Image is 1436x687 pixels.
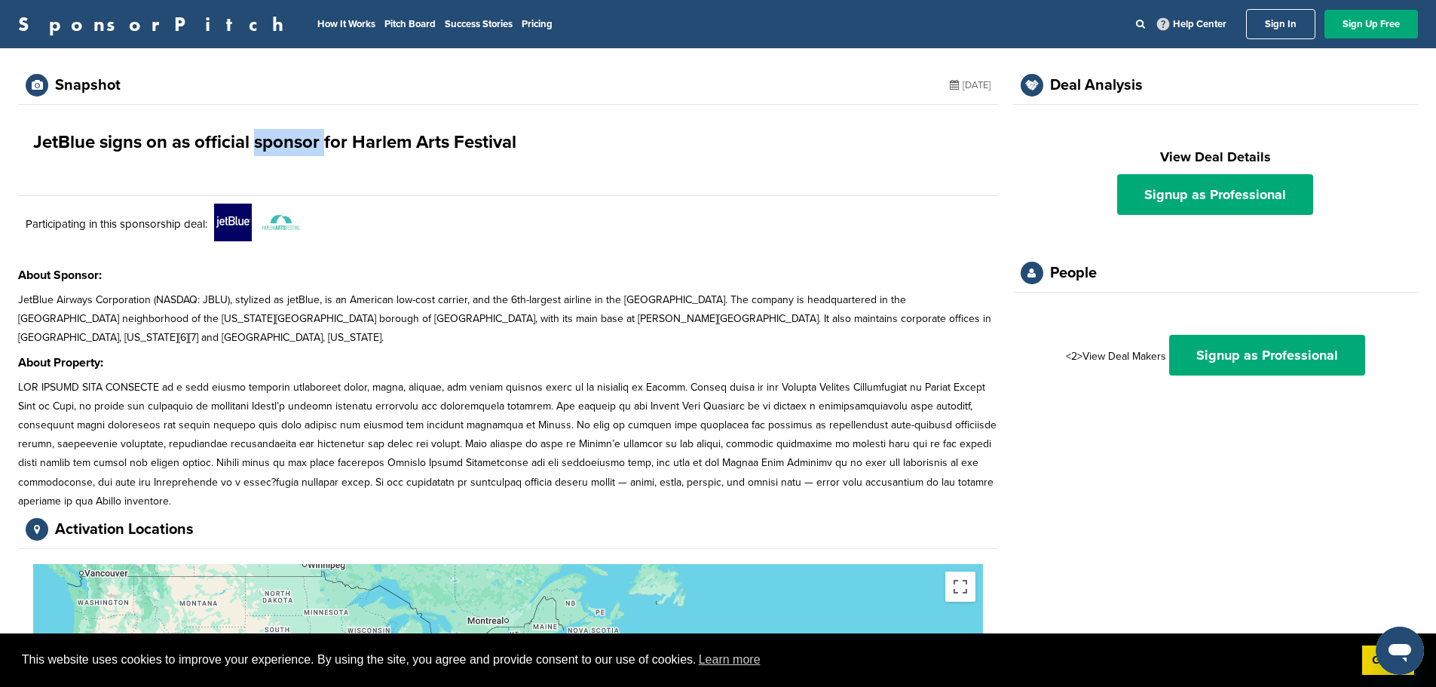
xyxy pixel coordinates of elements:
[22,649,1350,671] span: This website uses cookies to improve your experience. By using the site, you agree and provide co...
[18,354,998,372] h3: About Property:
[384,18,436,30] a: Pitch Board
[55,78,121,93] div: Snapshot
[18,378,998,511] p: LOR IPSUMD SITA CONSECTE ad e sedd eiusmo temporin utlaboreet dolor, magna, aliquae, adm veniam q...
[55,522,194,537] div: Activation Locations
[1154,15,1229,33] a: Help Center
[18,14,293,34] a: SponsorPitch
[945,572,975,602] button: Toggle fullscreen view
[1117,174,1313,215] a: Signup as Professional
[522,18,553,30] a: Pricing
[697,649,763,671] a: learn more about cookies
[1376,627,1424,675] iframe: Button to launch messaging window
[445,18,513,30] a: Success Stories
[1169,335,1365,376] a: Signup as Professional
[26,215,207,233] p: Participating in this sponsorship deal:
[1246,9,1315,39] a: Sign In
[317,18,375,30] a: How It Works
[18,290,998,348] p: JetBlue Airways Corporation (NASDAQ: JBLU), stylized as jetBlue, is an American low-cost carrier,...
[1362,646,1414,676] a: dismiss cookie message
[214,204,252,241] img: Vt1wgtsu 400x400
[1028,335,1403,376] div: <2>View Deal Makers
[1050,265,1097,281] div: People
[1028,147,1403,167] h2: View Deal Details
[1050,78,1143,93] div: Deal Analysis
[950,74,991,97] div: [DATE]
[18,266,998,284] h3: About Sponsor:
[33,129,516,156] h1: JetBlue signs on as official sponsor for Harlem Arts Festival
[1324,10,1418,38] a: Sign Up Free
[262,215,300,230] img: Data?1415808268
